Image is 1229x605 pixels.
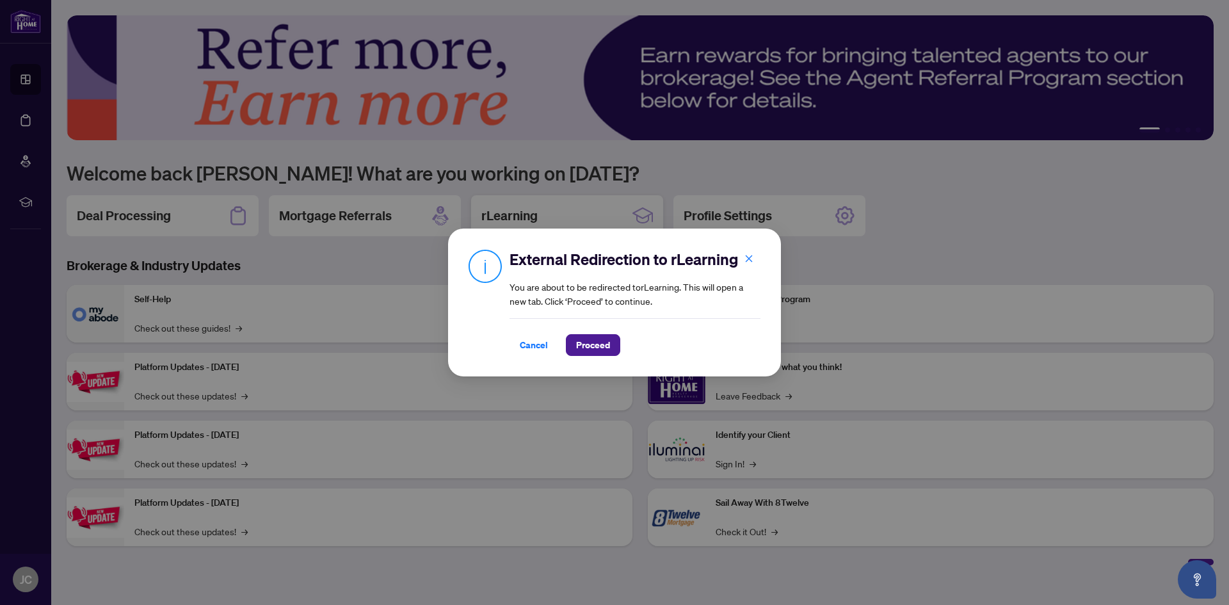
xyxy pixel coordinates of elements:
[744,254,753,263] span: close
[510,334,558,356] button: Cancel
[510,249,760,270] h2: External Redirection to rLearning
[1178,560,1216,599] button: Open asap
[510,249,760,356] div: You are about to be redirected to rLearning . This will open a new tab. Click ‘Proceed’ to continue.
[576,335,610,355] span: Proceed
[520,335,548,355] span: Cancel
[469,249,502,283] img: Info Icon
[566,334,620,356] button: Proceed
